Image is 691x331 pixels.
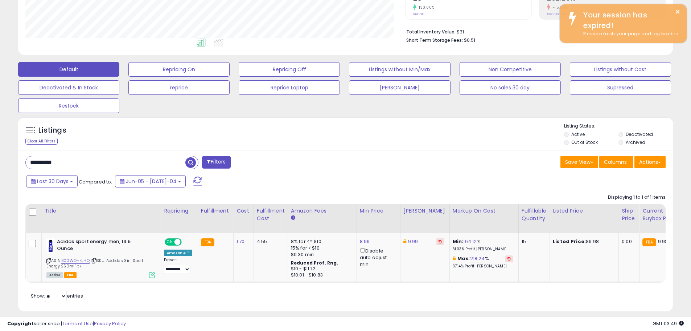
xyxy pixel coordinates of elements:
button: Actions [634,156,666,168]
button: Non Competitive [460,62,561,77]
span: Last 30 Days [37,178,69,185]
button: No sales 30 day [460,80,561,95]
span: Compared to: [79,178,112,185]
div: Fulfillment Cost [257,207,285,222]
label: Active [571,131,585,137]
b: Reduced Prof. Rng. [291,260,338,266]
p: Listing States: [564,123,673,130]
div: 15% for > $10 [291,245,351,251]
button: Save View [560,156,598,168]
button: × [675,7,680,16]
div: Clear All Filters [25,138,58,145]
div: Disable auto adjust min [360,247,395,268]
button: Restock [18,98,119,113]
div: Amazon AI * [164,250,192,256]
span: | SKU: Addidas 3in1 Sport Energy 250ml 1pk [46,258,143,269]
button: Filters [202,156,230,169]
a: Terms of Use [62,320,93,327]
button: Repricing Off [239,62,340,77]
div: Preset: [164,258,192,274]
button: Jun-05 - [DATE]-04 [115,175,186,187]
b: Short Term Storage Fees: [406,37,463,43]
div: Repricing [164,207,195,215]
div: Title [45,207,158,215]
div: ASIN: [46,238,155,277]
div: $0.30 min [291,251,351,258]
button: Repricing On [128,62,230,77]
div: $10.01 - $10.83 [291,272,351,278]
button: Listings without Min/Max [349,62,450,77]
button: Deactivated & In Stock [18,80,119,95]
img: 316CNKY3O9L._SL40_.jpg [46,238,55,253]
span: Show: entries [31,292,83,299]
small: 130.00% [416,5,435,10]
div: Cost [236,207,251,215]
small: FBA [642,238,656,246]
div: Min Price [360,207,397,215]
label: Deactivated [626,131,653,137]
div: Ship Price [622,207,636,222]
button: Listings without Cost [570,62,671,77]
span: 9.98 [658,238,668,245]
button: Last 30 Days [26,175,78,187]
a: 164.12 [463,238,477,245]
a: B00WOHKJHQ [61,258,90,264]
p: 31.03% Profit [PERSON_NAME] [453,247,513,252]
div: seller snap | | [7,320,126,327]
button: [PERSON_NAME] [349,80,450,95]
a: 1.70 [236,238,245,245]
b: Total Inventory Value: [406,29,456,35]
a: 218.24 [470,255,485,262]
div: $10 - $11.72 [291,266,351,272]
small: Prev: 310.88% [547,12,567,16]
button: Supressed [570,80,671,95]
span: Jun-05 - [DATE]-04 [126,178,177,185]
span: 2025-08-13 03:49 GMT [653,320,684,327]
span: All listings currently available for purchase on Amazon [46,272,63,278]
b: Max: [457,255,470,262]
small: FBA [201,238,214,246]
div: Amazon Fees [291,207,354,215]
span: OFF [181,239,192,245]
th: The percentage added to the cost of goods (COGS) that forms the calculator for Min & Max prices. [449,204,518,233]
h5: Listings [38,125,66,136]
div: Markup on Cost [453,207,515,215]
label: Archived [626,139,645,145]
li: $31 [406,27,660,36]
small: -15.65% [550,5,568,10]
label: Out of Stock [571,139,598,145]
small: Prev: 10 [413,12,424,16]
button: reprice [128,80,230,95]
div: Fulfillment [201,207,230,215]
b: Min: [453,238,464,245]
div: $9.98 [553,238,613,245]
a: Privacy Policy [94,320,126,327]
div: Please refresh your page and log back in [578,31,681,37]
div: 15 [522,238,544,245]
button: Reprice Laptop [239,80,340,95]
div: % [453,255,513,269]
div: 4.55 [257,238,282,245]
a: 9.99 [408,238,418,245]
span: Columns [604,158,627,166]
div: Your session has expired! [578,10,681,31]
span: ON [165,239,174,245]
div: 0.00 [622,238,634,245]
p: 37.14% Profit [PERSON_NAME] [453,264,513,269]
div: 8% for <= $10 [291,238,351,245]
div: [PERSON_NAME] [403,207,447,215]
div: % [453,238,513,252]
span: $0.51 [464,37,475,44]
div: Fulfillable Quantity [522,207,547,222]
button: Default [18,62,119,77]
div: Listed Price [553,207,616,215]
div: Current Buybox Price [642,207,680,222]
a: 8.99 [360,238,370,245]
b: Adidas sport energy men, 13.5 Ounce [57,238,145,254]
strong: Copyright [7,320,34,327]
small: Amazon Fees. [291,215,295,221]
span: FBA [64,272,77,278]
b: Listed Price: [553,238,586,245]
button: Columns [599,156,633,168]
div: Displaying 1 to 1 of 1 items [608,194,666,201]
